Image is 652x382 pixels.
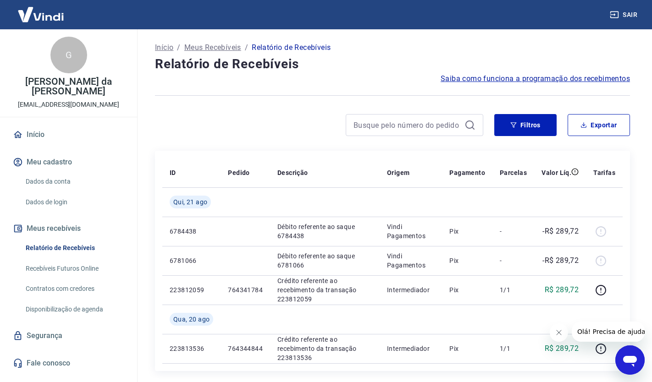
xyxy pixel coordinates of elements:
[277,222,372,240] p: Débito referente ao saque 6784438
[22,239,126,257] a: Relatório de Recebíveis
[170,344,213,353] p: 223813536
[277,276,372,304] p: Crédito referente ao recebimento da transação 223812059
[252,42,331,53] p: Relatório de Recebíveis
[593,168,615,177] p: Tarifas
[11,125,126,145] a: Início
[170,256,213,265] p: 6781066
[11,353,126,373] a: Fale conosco
[387,344,435,353] p: Intermediador
[550,323,568,342] iframe: Close message
[228,344,263,353] p: 764344844
[228,285,263,295] p: 764341784
[277,251,372,270] p: Débito referente ao saque 6781066
[245,42,248,53] p: /
[277,335,372,362] p: Crédito referente ao recebimento da transação 223813536
[11,326,126,346] a: Segurança
[500,344,527,353] p: 1/1
[541,168,571,177] p: Valor Líq.
[500,168,527,177] p: Parcelas
[354,118,461,132] input: Busque pelo número do pedido
[177,42,180,53] p: /
[500,227,527,236] p: -
[184,42,241,53] a: Meus Recebíveis
[387,285,435,295] p: Intermediador
[608,6,641,23] button: Sair
[22,259,126,278] a: Recebíveis Futuros Online
[173,197,207,207] span: Qui, 21 ago
[11,152,126,172] button: Meu cadastro
[170,168,176,177] p: ID
[228,168,249,177] p: Pedido
[441,73,630,84] a: Saiba como funciona a programação dos recebimentos
[170,285,213,295] p: 223812059
[500,285,527,295] p: 1/1
[494,114,557,136] button: Filtros
[387,222,435,240] p: Vindi Pagamentos
[572,322,645,342] iframe: Message from company
[615,345,645,375] iframe: Button to launch messaging window
[542,255,579,266] p: -R$ 289,72
[22,279,126,298] a: Contratos com credores
[155,42,173,53] a: Início
[449,227,485,236] p: Pix
[11,0,71,28] img: Vindi
[6,6,77,14] span: Olá! Precisa de ajuda?
[545,343,579,354] p: R$ 289,72
[387,251,435,270] p: Vindi Pagamentos
[173,315,210,324] span: Qua, 20 ago
[449,344,485,353] p: Pix
[22,172,126,191] a: Dados da conta
[449,285,485,295] p: Pix
[542,226,579,237] p: -R$ 289,72
[50,37,87,73] div: G
[387,168,409,177] p: Origem
[545,284,579,295] p: R$ 289,72
[11,218,126,239] button: Meus recebíveis
[568,114,630,136] button: Exportar
[449,256,485,265] p: Pix
[22,300,126,319] a: Disponibilização de agenda
[449,168,485,177] p: Pagamento
[155,55,630,73] h4: Relatório de Recebíveis
[277,168,308,177] p: Descrição
[500,256,527,265] p: -
[7,77,130,96] p: [PERSON_NAME] da [PERSON_NAME]
[170,227,213,236] p: 6784438
[22,193,126,212] a: Dados de login
[18,100,119,109] p: [EMAIL_ADDRESS][DOMAIN_NAME]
